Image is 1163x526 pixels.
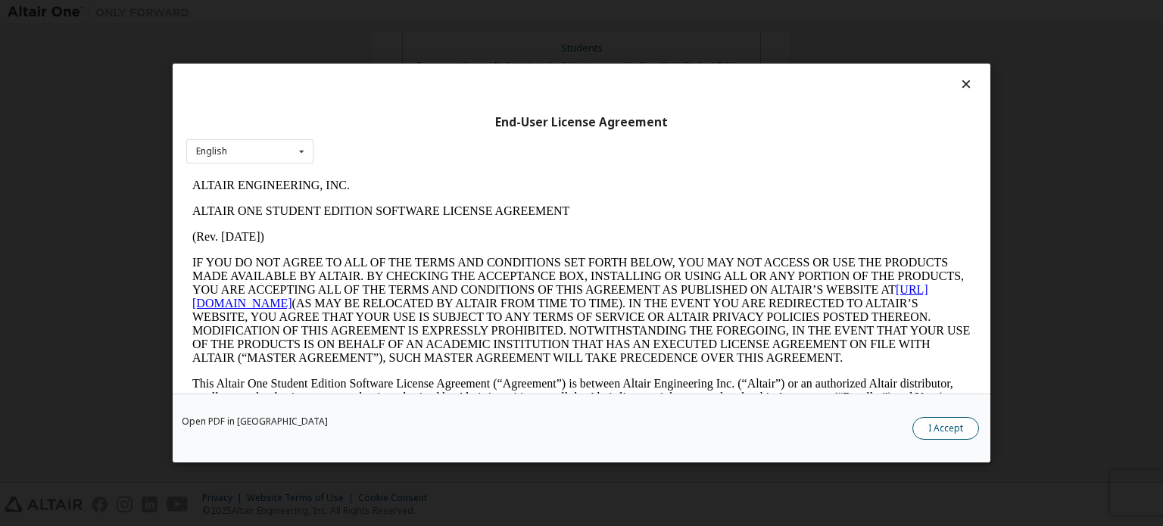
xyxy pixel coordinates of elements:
a: [URL][DOMAIN_NAME] [6,110,742,137]
p: This Altair One Student Edition Software License Agreement (“Agreement”) is between Altair Engine... [6,204,784,259]
p: (Rev. [DATE]) [6,58,784,71]
p: IF YOU DO NOT AGREE TO ALL OF THE TERMS AND CONDITIONS SET FORTH BELOW, YOU MAY NOT ACCESS OR USE... [6,83,784,192]
a: Open PDF in [GEOGRAPHIC_DATA] [182,417,328,426]
div: English [196,147,227,156]
p: ALTAIR ENGINEERING, INC. [6,6,784,20]
div: End-User License Agreement [186,115,977,130]
p: ALTAIR ONE STUDENT EDITION SOFTWARE LICENSE AGREEMENT [6,32,784,45]
button: I Accept [912,417,979,440]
